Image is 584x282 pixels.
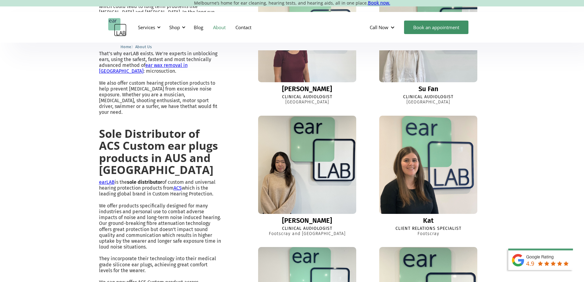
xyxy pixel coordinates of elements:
img: Sharon [258,116,356,214]
a: Book an appointment [404,21,468,34]
div: [GEOGRAPHIC_DATA] [285,100,329,105]
a: home [108,18,127,37]
a: Sharon[PERSON_NAME]Clinical AudiologistFootscray and [GEOGRAPHIC_DATA] [250,116,364,237]
a: KatKatClient Relations SpecialistFootscray [372,116,485,237]
div: Su Fan [418,85,438,93]
a: Blog [189,18,208,36]
a: ear wax removal in [GEOGRAPHIC_DATA] [99,62,188,74]
div: Clinical Audiologist [282,226,332,231]
a: Contact [231,18,256,36]
div: Shop [166,18,187,37]
a: earLAB [99,179,115,185]
div: Call Now [370,24,388,30]
div: Call Now [365,18,401,37]
div: Clinical Audiologist [403,95,453,100]
div: Client Relations Specialist [395,226,461,231]
div: Footscray and [GEOGRAPHIC_DATA] [269,231,345,237]
a: Home [120,44,131,49]
div: Services [134,18,162,37]
div: [GEOGRAPHIC_DATA] [407,100,450,105]
strong: sole distributor [127,179,162,185]
div: Services [138,24,155,30]
a: About Us [135,44,152,49]
li: 〉 [120,44,135,50]
img: Kat [379,116,477,214]
div: [PERSON_NAME] [282,217,332,224]
h2: Sole Distributor of ACS Custom ear plugs products in AUS and [GEOGRAPHIC_DATA] [99,128,221,176]
div: Shop [169,24,180,30]
div: [PERSON_NAME] [282,85,332,93]
div: Clinical Audiologist [282,95,332,100]
div: Footscray [418,231,439,237]
a: About [208,18,231,36]
div: Kat [423,217,433,224]
a: ACS [174,185,182,191]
